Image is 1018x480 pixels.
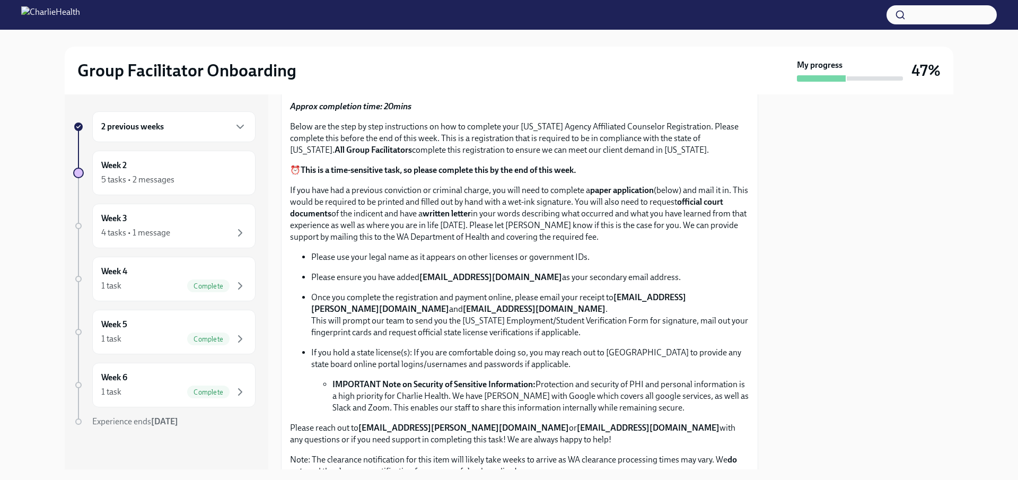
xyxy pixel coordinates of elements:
strong: [EMAIL_ADDRESS][PERSON_NAME][DOMAIN_NAME] [358,423,569,433]
h6: Week 5 [101,319,127,330]
div: 2 previous weeks [92,111,256,142]
strong: IMPORTANT Note on Security of Sensitive Information: [332,379,536,389]
p: Below are the step by step instructions on how to complete your [US_STATE] Agency Affiliated Coun... [290,121,749,156]
strong: [EMAIL_ADDRESS][DOMAIN_NAME] [463,304,605,314]
span: Experience ends [92,416,178,426]
span: Complete [187,335,230,343]
p: ⏰ [290,164,749,176]
li: Protection and security of PHI and personal information is a high priority for Charlie Health. We... [332,379,749,414]
strong: [EMAIL_ADDRESS][DOMAIN_NAME] [577,423,719,433]
strong: paper application [590,185,654,195]
img: CharlieHealth [21,6,80,23]
strong: [EMAIL_ADDRESS][DOMAIN_NAME] [419,272,562,282]
div: 1 task [101,386,121,398]
a: Week 61 taskComplete [73,363,256,407]
strong: This is a time-sensitive task, so please complete this by the end of this week. [301,165,576,175]
h2: Group Facilitator Onboarding [77,60,296,81]
a: Week 51 taskComplete [73,310,256,354]
strong: written letter [423,208,471,219]
span: Complete [187,388,230,396]
h6: 2 previous weeks [101,121,164,133]
a: Week 34 tasks • 1 message [73,204,256,248]
h6: Week 3 [101,213,127,224]
h6: Week 2 [101,160,127,171]
strong: All Group Facilitators [335,145,412,155]
p: Please ensure you have added as your secondary email address. [311,272,749,283]
h6: Week 4 [101,266,127,277]
strong: [EMAIL_ADDRESS][PERSON_NAME][DOMAIN_NAME] [311,292,686,314]
strong: Approx completion time: 20mins [290,101,411,111]
p: Note: The clearance notification for this item will likely take weeks to arrive as WA clearance p... [290,454,749,477]
h3: 47% [911,61,941,80]
div: 1 task [101,333,121,345]
div: 5 tasks • 2 messages [101,174,174,186]
span: Complete [187,282,230,290]
div: 4 tasks • 1 message [101,227,170,239]
strong: My progress [797,59,843,71]
div: 1 task [101,280,121,292]
p: Please reach out to or with any questions or if you need support in completing this task! We are ... [290,422,749,446]
p: Once you complete the registration and payment online, please email your receipt to and . This wi... [311,292,749,338]
p: If you have had a previous conviction or criminal charge, you will need to complete a (below) and... [290,185,749,243]
a: Week 41 taskComplete [73,257,256,301]
strong: official court documents [290,197,723,219]
h6: Week 6 [101,372,127,383]
a: Week 25 tasks • 2 messages [73,151,256,195]
p: If you hold a state license(s): If you are comfortable doing so, you may reach out to [GEOGRAPHIC... [311,347,749,370]
strong: [DATE] [151,416,178,426]
p: Please use your legal name as it appears on other licenses or government IDs. [311,251,749,263]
